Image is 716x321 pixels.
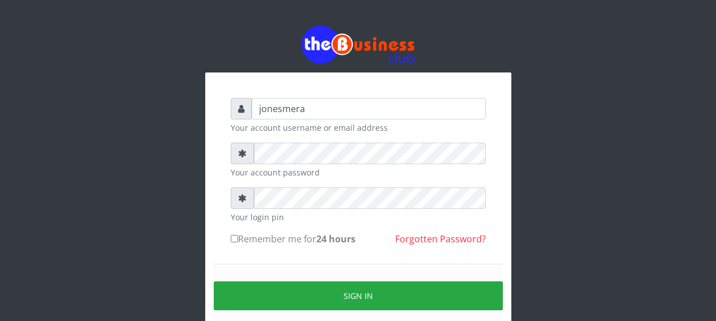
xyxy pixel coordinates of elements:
[231,122,486,134] small: Your account username or email address
[231,166,486,178] small: Your account password
[231,211,486,223] small: Your login pin
[395,233,486,245] a: Forgotten Password?
[316,233,355,245] b: 24 hours
[252,98,486,119] input: Username or email address
[231,232,355,246] label: Remember me for
[231,235,238,242] input: Remember me for24 hours
[214,281,503,310] button: Sign in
